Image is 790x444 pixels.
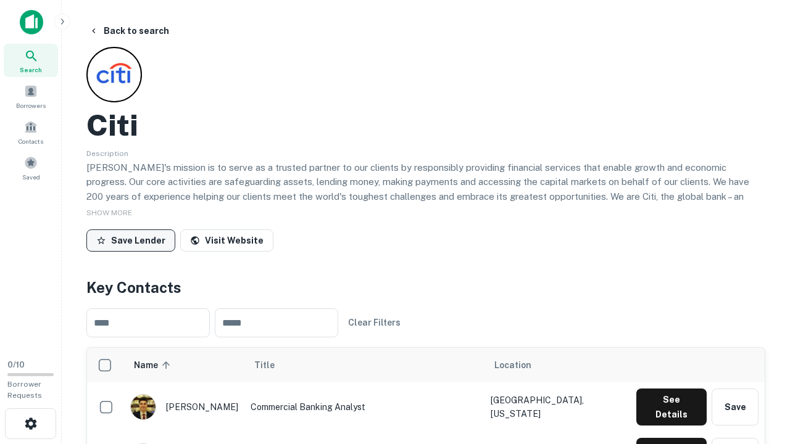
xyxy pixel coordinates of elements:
span: Borrower Requests [7,380,42,400]
th: Title [244,348,484,382]
span: Saved [22,172,40,182]
span: 0 / 10 [7,360,25,369]
a: Search [4,44,58,77]
a: Visit Website [180,229,273,252]
img: capitalize-icon.png [20,10,43,35]
span: Contacts [19,136,43,146]
iframe: Chat Widget [728,345,790,405]
p: [PERSON_NAME]'s mission is to serve as a trusted partner to our clients by responsibly providing ... [86,160,765,233]
span: Borrowers [16,101,46,110]
span: Location [494,358,531,372]
a: Saved [4,151,58,184]
button: Save Lender [86,229,175,252]
a: Borrowers [4,80,58,113]
th: Name [124,348,244,382]
h2: Citi [86,107,138,143]
td: [GEOGRAPHIC_DATA], [US_STATE] [484,382,630,432]
a: Contacts [4,115,58,149]
div: [PERSON_NAME] [130,394,238,420]
button: Save [712,388,759,425]
th: Location [484,348,630,382]
button: Back to search [84,20,174,42]
span: Search [20,65,42,75]
span: SHOW MORE [86,208,132,217]
td: Commercial Banking Analyst [244,382,484,432]
h4: Key Contacts [86,276,765,298]
span: Name [134,358,174,372]
span: Title [254,358,291,372]
img: 1753279374948 [131,395,156,419]
span: Description [86,149,128,158]
button: Clear Filters [343,311,405,334]
button: See Details [636,388,707,425]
